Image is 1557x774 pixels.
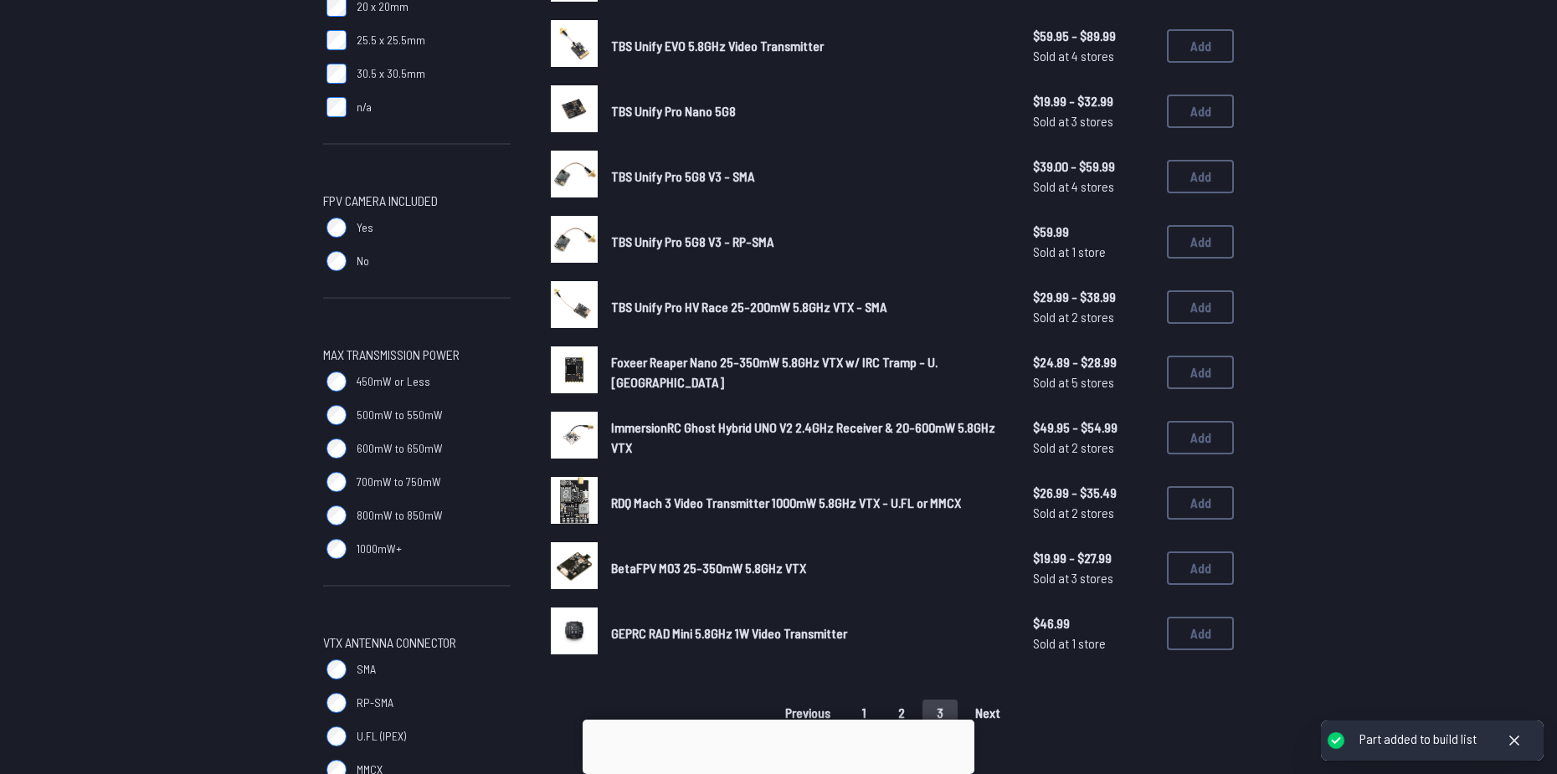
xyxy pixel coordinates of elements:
[848,700,881,726] button: 1
[357,373,430,390] span: 450mW or Less
[551,412,598,459] img: image
[551,346,598,393] img: image
[551,216,598,263] img: image
[583,720,974,770] iframe: Advertisement
[1033,503,1154,523] span: Sold at 2 stores
[771,700,845,726] button: Previous
[357,32,425,49] span: 25.5 x 25.5mm
[611,418,1006,458] a: ImmersionRC Ghost Hybrid UNO V2 2.4GHz Receiver & 20-600mW 5.8GHz VTX
[357,99,372,115] span: n/a
[611,233,774,249] span: TBS Unify Pro 5G8 V3 - RP-SMA
[1033,242,1154,262] span: Sold at 1 store
[326,438,347,459] input: 600mW to 650mW
[357,65,425,82] span: 30.5 x 30.5mm
[326,539,347,559] input: 1000mW+
[551,85,598,132] img: image
[611,625,847,641] span: GEPRC RAD Mini 5.8GHz 1W Video Transmitter
[357,661,376,678] span: SMA
[357,728,406,745] span: U.FL (IPEX)
[326,251,347,271] input: No
[611,232,1006,252] a: TBS Unify Pro 5G8 V3 - RP-SMA
[1033,91,1154,111] span: $19.99 - $32.99
[1033,372,1154,392] span: Sold at 5 stores
[1033,222,1154,242] span: $59.99
[1359,730,1477,748] div: Part added to build list
[323,345,460,365] span: Max Transmission Power
[357,474,441,490] span: 700mW to 750mW
[1167,617,1234,650] button: Add
[1033,633,1154,654] span: Sold at 1 store
[1033,156,1154,177] span: $39.00 - $59.99
[326,693,347,713] input: RP-SMA
[611,495,961,510] span: RDQ Mach 3 Video Transmitter 1000mW 5.8GHz VTX - U.FL or MMCX
[1167,95,1234,128] button: Add
[1167,225,1234,259] button: Add
[1167,551,1234,585] button: Add
[922,700,958,726] button: 3
[1033,568,1154,588] span: Sold at 3 stores
[323,633,456,653] span: VTX Antenna Connector
[357,440,443,457] span: 600mW to 650mW
[551,281,598,333] a: image
[611,168,755,184] span: TBS Unify Pro 5G8 V3 - SMA
[551,477,598,524] img: image
[1033,418,1154,438] span: $49.95 - $54.99
[551,607,598,659] a: image
[785,706,830,720] span: Previous
[884,700,919,726] button: 2
[611,354,938,390] span: Foxeer Reaper Nano 25-350mW 5.8GHz VTX w/ IRC Tramp - U.[GEOGRAPHIC_DATA]
[611,36,1006,56] a: TBS Unify EVO 5.8GHz Video Transmitter
[551,542,598,594] a: image
[611,101,1006,121] a: TBS Unify Pro Nano 5G8
[551,607,598,654] img: image
[357,407,443,423] span: 500mW to 550mW
[1033,46,1154,66] span: Sold at 4 stores
[326,505,347,525] input: 800mW to 850mW
[1167,356,1234,389] button: Add
[357,507,443,524] span: 800mW to 850mW
[326,97,347,117] input: n/a
[551,151,598,202] a: image
[611,103,736,119] span: TBS Unify Pro Nano 5G8
[1033,352,1154,372] span: $24.89 - $28.99
[357,695,393,711] span: RP-SMA
[551,542,598,589] img: image
[1033,548,1154,568] span: $19.99 - $27.99
[551,346,598,398] a: image
[1033,177,1154,197] span: Sold at 4 stores
[611,560,806,576] span: BetaFPV M03 25-350mW 5.8GHz VTX
[611,167,1006,187] a: TBS Unify Pro 5G8 V3 - SMA
[611,297,1006,317] a: TBS Unify Pro HV Race 25-200mW 5.8GHz VTX - SMA
[611,493,1006,513] a: RDQ Mach 3 Video Transmitter 1000mW 5.8GHz VTX - U.FL or MMCX
[1033,26,1154,46] span: $59.95 - $89.99
[326,64,347,84] input: 30.5 x 30.5mm
[1033,287,1154,307] span: $29.99 - $38.99
[326,405,347,425] input: 500mW to 550mW
[551,412,598,464] a: image
[1033,483,1154,503] span: $26.99 - $35.49
[551,20,598,72] a: image
[611,623,1006,643] a: GEPRC RAD Mini 5.8GHz 1W Video Transmitter
[1167,421,1234,454] button: Add
[551,281,598,328] img: image
[326,30,347,50] input: 25.5 x 25.5mm
[1167,160,1234,193] button: Add
[326,726,347,746] input: U.FL (IPEX)
[357,219,373,236] span: Yes
[551,477,598,529] a: image
[326,218,347,238] input: Yes
[611,299,887,315] span: TBS Unify Pro HV Race 25-200mW 5.8GHz VTX - SMA
[1033,613,1154,633] span: $46.99
[611,558,1006,578] a: BetaFPV M03 25-350mW 5.8GHz VTX
[551,216,598,268] a: image
[326,472,347,492] input: 700mW to 750mW
[326,372,347,392] input: 450mW or Less
[611,419,995,455] span: ImmersionRC Ghost Hybrid UNO V2 2.4GHz Receiver & 20-600mW 5.8GHz VTX
[551,151,598,197] img: image
[357,253,369,269] span: No
[323,191,438,211] span: FPV Camera Included
[1167,290,1234,324] button: Add
[1033,438,1154,458] span: Sold at 2 stores
[611,38,824,54] span: TBS Unify EVO 5.8GHz Video Transmitter
[1167,486,1234,520] button: Add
